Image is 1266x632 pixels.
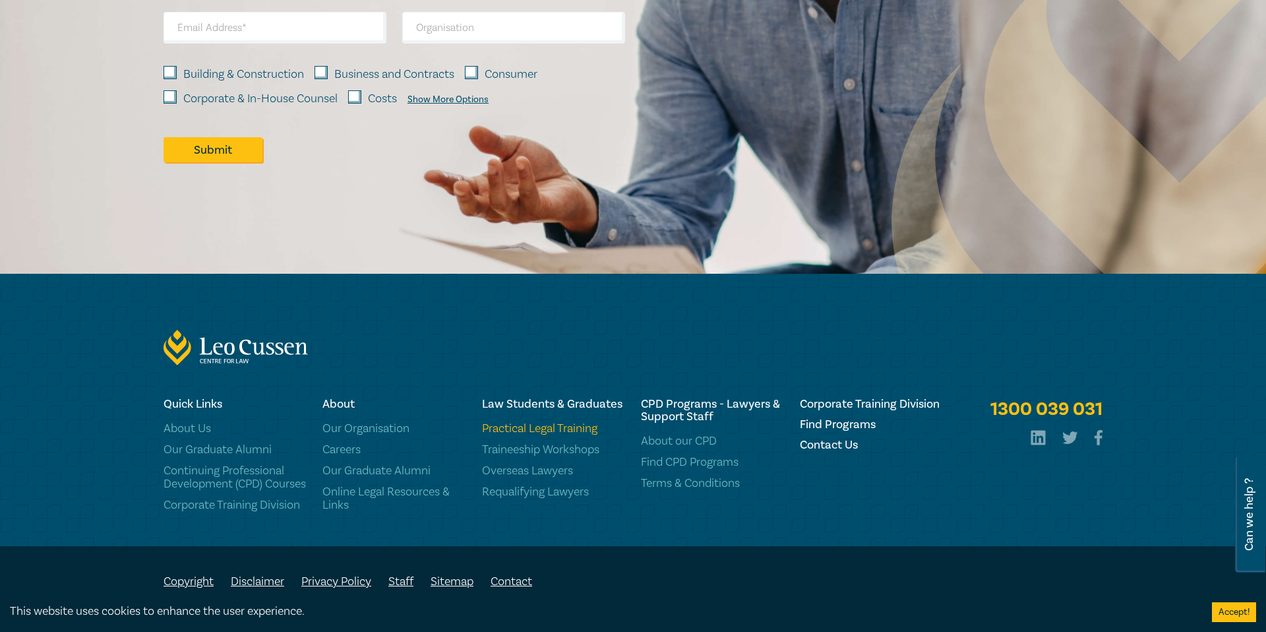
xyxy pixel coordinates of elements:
a: Our Graduate Alumni [322,464,466,478]
div: This website uses cookies to enhance the user experience. [10,603,1192,620]
a: Requalifying Lawyers [482,486,625,499]
a: Our Graduate Alumni [164,443,307,457]
a: Careers [322,443,466,457]
a: Disclaimer [231,574,284,589]
a: Find Programs [800,418,943,431]
label: Corporate & In-House Counsel [183,90,338,108]
button: Accept cookies [1212,602,1256,622]
a: Corporate Training Division [164,499,307,512]
input: Email Address* [164,12,386,44]
div: Show More Options [407,94,489,105]
h6: Law Students & Graduates [482,398,625,410]
a: Sitemap [431,574,473,589]
label: Costs [368,90,397,108]
a: Online Legal Resources & Links [322,486,466,512]
a: Copyright [164,574,214,589]
label: Building & Construction [183,66,304,83]
a: Practical Legal Training [482,422,625,435]
a: Staff [388,574,413,589]
a: Privacy Policy [301,574,371,589]
a: 1300 039 031 [990,398,1102,422]
label: Business and Contracts [334,66,454,83]
a: About our CPD [641,435,784,448]
a: Terms & Conditions [641,477,784,490]
a: About Us [164,422,307,435]
input: Organisation [402,12,625,44]
a: Find CPD Programs [641,456,784,469]
h6: CPD Programs - Lawyers & Support Staff [641,398,784,423]
label: Consumer [485,66,537,83]
a: Contact [491,574,532,589]
a: Our Organisation [322,422,466,435]
a: Overseas Lawyers [482,464,625,478]
h6: About [322,398,466,410]
a: Contact Us [800,439,943,451]
a: Continuing Professional Development (CPD) Courses [164,464,307,491]
a: Traineeship Workshops [482,443,625,457]
h6: Quick Links [164,398,307,410]
button: Submit [164,137,262,162]
a: Corporate Training Division [800,398,943,410]
span: Can we help ? [1243,464,1255,565]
